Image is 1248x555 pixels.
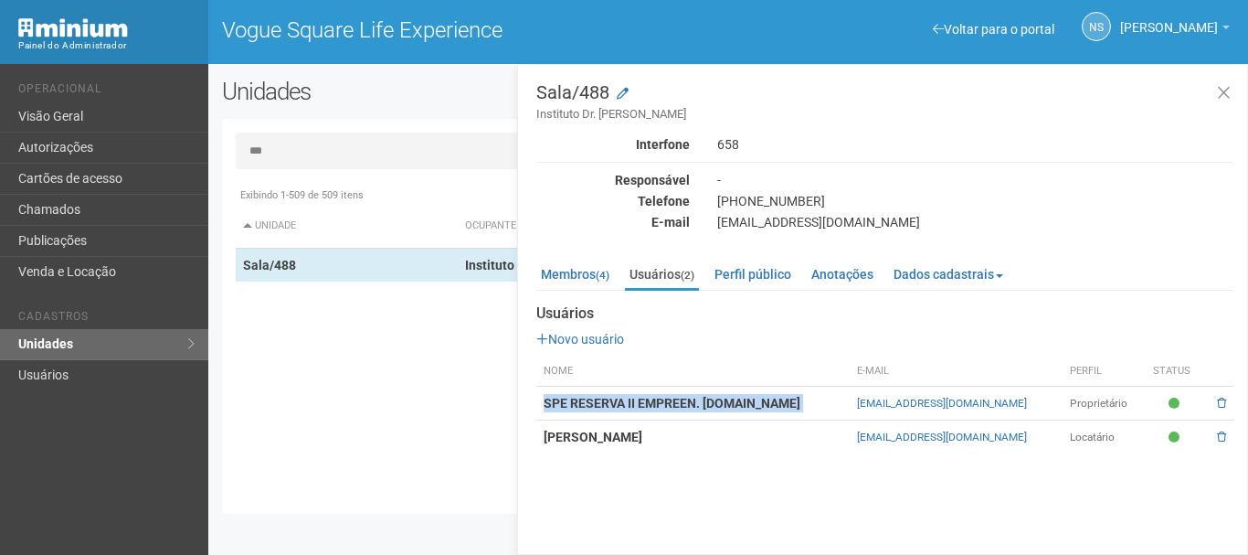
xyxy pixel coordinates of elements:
[236,204,459,249] th: Unidade: activate to sort column descending
[536,106,1233,123] small: Instituto Dr. [PERSON_NAME]
[1169,396,1184,411] span: Ativo
[544,396,800,411] strong: SPE RESERVA II EMPREEN. [DOMAIN_NAME]
[536,305,1233,322] strong: Usuários
[523,214,703,230] div: E-mail
[1063,421,1146,454] td: Locatário
[536,357,850,387] th: Nome
[807,261,878,288] a: Anotações
[523,136,703,153] div: Interfone
[703,214,1247,230] div: [EMAIL_ADDRESS][DOMAIN_NAME]
[703,172,1247,188] div: -
[523,193,703,209] div: Telefone
[703,136,1247,153] div: 658
[596,269,609,282] small: (4)
[1063,357,1146,387] th: Perfil
[625,261,699,291] a: Usuários(2)
[18,37,195,54] div: Painel do Administrador
[1120,23,1230,37] a: [PERSON_NAME]
[18,18,128,37] img: Minium
[222,18,714,42] h1: Vogue Square Life Experience
[1169,430,1184,445] span: Ativo
[18,310,195,329] li: Cadastros
[222,78,628,105] h2: Unidades
[544,430,642,444] strong: [PERSON_NAME]
[465,258,634,272] strong: Instituto Dr. [PERSON_NAME]
[617,85,629,103] a: Modificar a unidade
[933,22,1054,37] a: Voltar para o portal
[857,431,1027,443] a: [EMAIL_ADDRESS][DOMAIN_NAME]
[1082,12,1111,41] a: NS
[889,261,1008,288] a: Dados cadastrais
[1146,357,1206,387] th: Status
[703,193,1247,209] div: [PHONE_NUMBER]
[536,332,624,347] a: Novo usuário
[850,357,1063,387] th: E-mail
[681,269,694,282] small: (2)
[458,204,866,249] th: Ocupante: activate to sort column ascending
[857,397,1027,410] a: [EMAIL_ADDRESS][DOMAIN_NAME]
[1063,387,1146,421] td: Proprietário
[536,261,614,288] a: Membros(4)
[236,187,1221,204] div: Exibindo 1-509 de 509 itens
[1120,3,1218,35] span: Nicolle Silva
[243,258,296,272] strong: Sala/488
[18,82,195,101] li: Operacional
[710,261,796,288] a: Perfil público
[523,172,703,188] div: Responsável
[536,83,1233,123] h3: Sala/488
